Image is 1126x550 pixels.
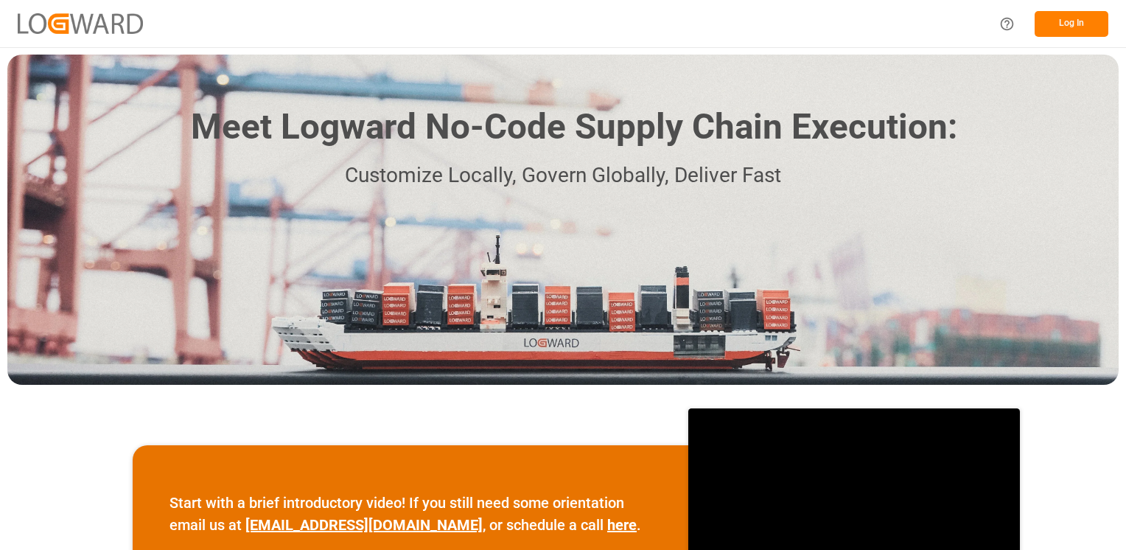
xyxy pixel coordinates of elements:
[1035,11,1108,37] button: Log In
[169,492,651,536] p: Start with a brief introductory video! If you still need some orientation email us at , or schedu...
[18,13,143,33] img: Logward_new_orange.png
[990,7,1024,41] button: Help Center
[191,101,957,153] h1: Meet Logward No-Code Supply Chain Execution:
[245,516,483,534] a: [EMAIL_ADDRESS][DOMAIN_NAME]
[169,159,957,192] p: Customize Locally, Govern Globally, Deliver Fast
[607,516,637,534] a: here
